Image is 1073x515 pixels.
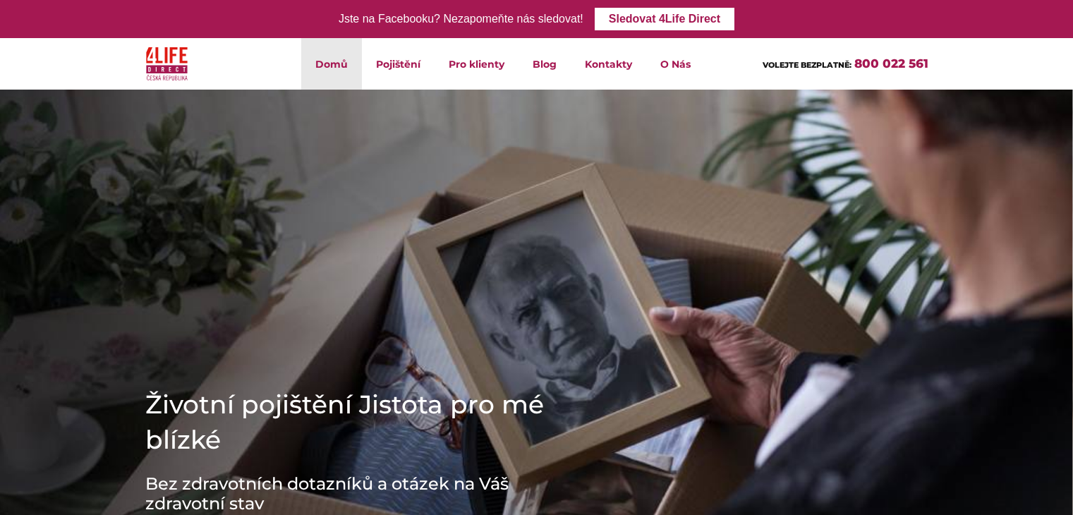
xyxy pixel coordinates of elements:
h1: Životní pojištění Jistota pro mé blízké [145,387,569,457]
a: Kontakty [571,38,646,90]
h3: Bez zdravotních dotazníků a otázek na Váš zdravotní stav [145,474,569,514]
span: VOLEJTE BEZPLATNĚ: [763,60,851,70]
img: 4Life Direct Česká republika logo [146,44,188,84]
a: 800 022 561 [854,56,928,71]
a: Blog [519,38,571,90]
a: Domů [301,38,362,90]
a: Sledovat 4Life Direct [595,8,734,30]
div: Jste na Facebooku? Nezapomeňte nás sledovat! [339,9,583,30]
